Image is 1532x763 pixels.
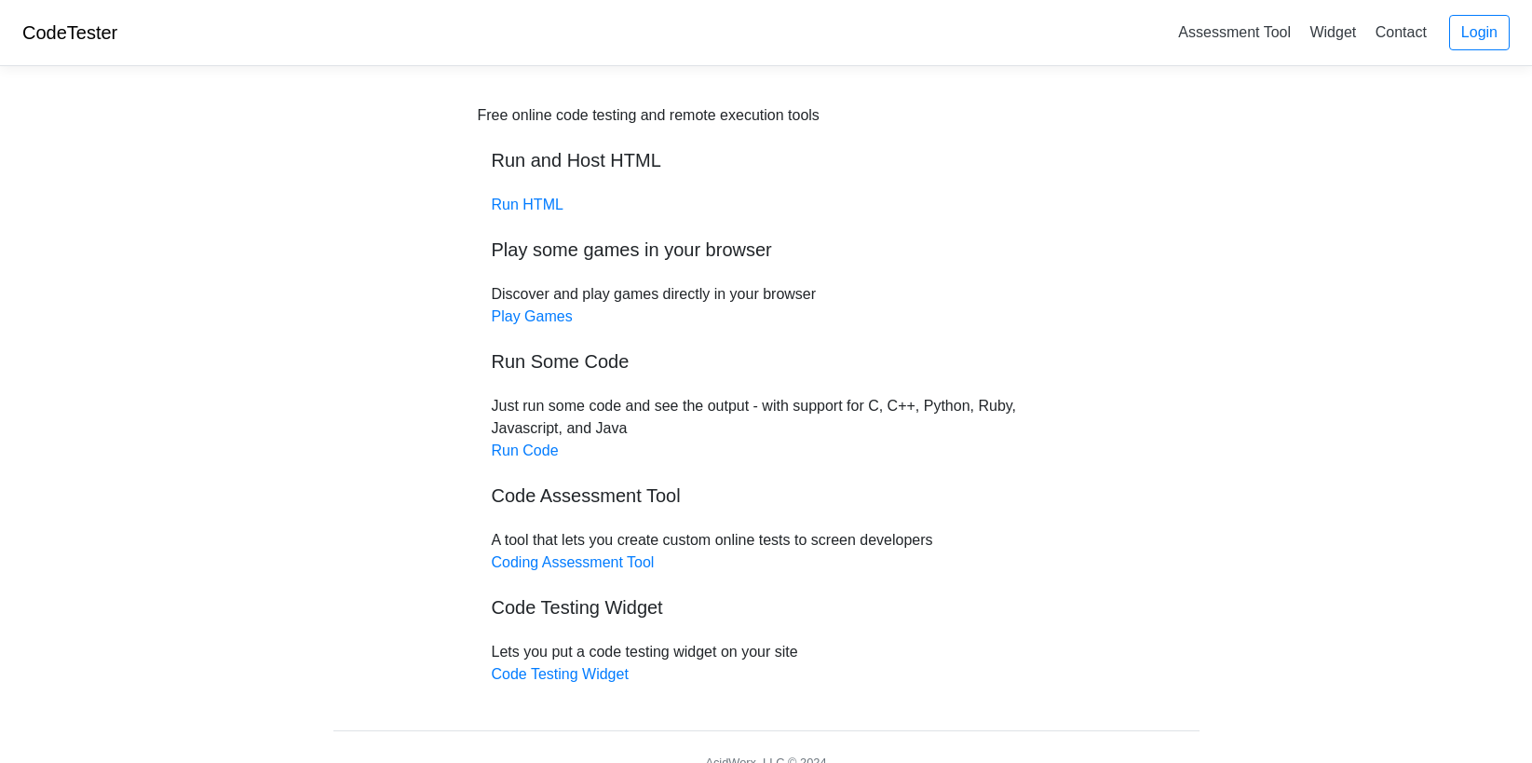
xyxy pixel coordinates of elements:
h5: Code Testing Widget [492,596,1041,619]
a: Code Testing Widget [492,666,629,682]
div: Free online code testing and remote execution tools [478,104,820,127]
a: Login [1449,15,1510,50]
a: Play Games [492,308,573,324]
a: CodeTester [22,22,117,43]
h5: Play some games in your browser [492,238,1041,261]
a: Assessment Tool [1171,17,1298,48]
h5: Run and Host HTML [492,149,1041,171]
a: Run HTML [492,197,563,212]
h5: Run Some Code [492,350,1041,373]
a: Contact [1368,17,1434,48]
h5: Code Assessment Tool [492,484,1041,507]
div: Discover and play games directly in your browser Just run some code and see the output - with sup... [478,104,1055,686]
a: Run Code [492,443,559,458]
a: Widget [1302,17,1363,48]
a: Coding Assessment Tool [492,554,655,570]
